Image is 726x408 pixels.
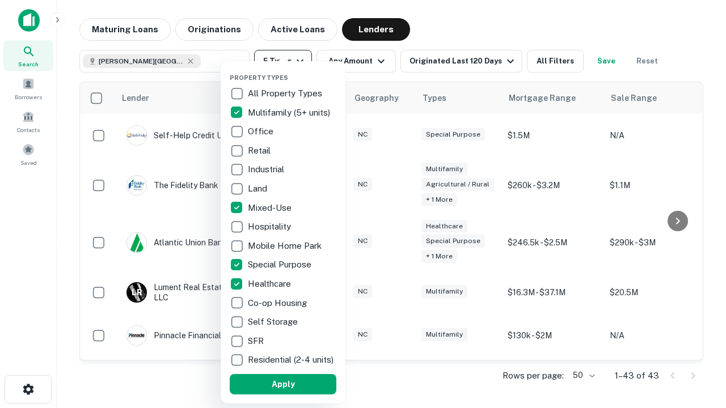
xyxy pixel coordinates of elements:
p: Special Purpose [248,258,314,271]
p: SFR [248,334,266,348]
p: Hospitality [248,220,293,233]
button: Apply [230,374,336,394]
p: Retail [248,144,273,158]
p: Residential (2-4 units) [248,353,336,367]
p: Office [248,125,276,138]
p: All Property Types [248,87,324,100]
p: Mixed-Use [248,201,294,215]
p: Mobile Home Park [248,239,324,253]
p: Land [248,182,269,195]
p: Healthcare [248,277,293,291]
p: Industrial [248,163,286,176]
iframe: Chat Widget [669,317,726,372]
p: Multifamily (5+ units) [248,106,332,120]
span: Property Types [230,74,288,81]
p: Self Storage [248,315,300,329]
p: Co-op Housing [248,296,309,310]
